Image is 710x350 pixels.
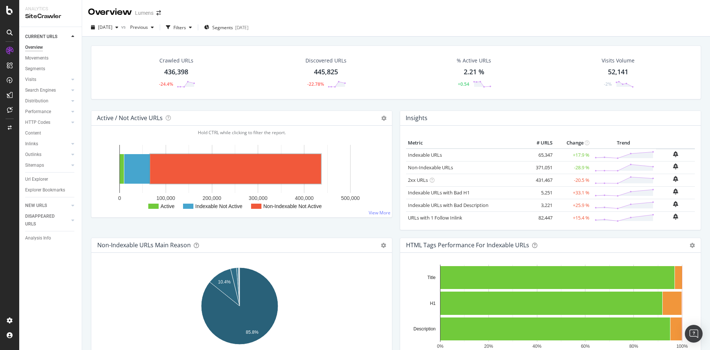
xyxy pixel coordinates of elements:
span: Segments [212,24,233,31]
text: 0 [118,195,121,201]
text: 80% [629,343,638,349]
text: 0% [437,343,444,349]
a: Indexable URLs with Bad Description [408,202,488,208]
div: Lumens [135,9,153,17]
td: +15.4 % [554,211,591,224]
button: Filters [163,21,195,33]
text: 10.4% [218,279,231,285]
text: 85.8% [246,329,258,334]
td: 65,347 [525,149,554,162]
a: Performance [25,108,69,116]
div: NEW URLS [25,202,47,210]
a: Visits [25,76,69,84]
text: Indexable Not Active [195,203,243,209]
text: 40% [532,343,541,349]
a: Segments [25,65,77,73]
i: Options [381,116,386,121]
a: Overview [25,44,77,51]
div: -24.4% [159,81,173,87]
div: Non-Indexable URLs Main Reason [97,241,191,249]
div: DISAPPEARED URLS [25,213,62,228]
text: 200,000 [203,195,222,201]
div: Segments [25,65,45,73]
a: Explorer Bookmarks [25,186,77,194]
div: 52,141 [608,67,628,77]
th: Change [554,137,591,149]
a: Inlinks [25,140,69,148]
text: Title [427,275,436,280]
div: -22.78% [307,81,324,87]
div: Visits [25,76,36,84]
div: Discovered URLs [305,57,346,64]
text: 20% [484,343,493,349]
text: 300,000 [249,195,268,201]
td: 431,467 [525,174,554,186]
svg: A chart. [97,137,386,211]
th: Trend [591,137,656,149]
div: Overview [25,44,43,51]
div: bell-plus [673,214,678,220]
td: 3,221 [525,199,554,211]
text: Non-Indexable Not Active [263,203,322,209]
text: 60% [581,343,590,349]
div: Sitemaps [25,162,44,169]
div: Outlinks [25,151,41,159]
text: 100% [676,343,688,349]
div: Performance [25,108,51,116]
a: Indexable URLs [408,152,442,158]
div: bell-plus [673,163,678,169]
button: Previous [127,21,157,33]
div: Distribution [25,97,48,105]
div: Inlinks [25,140,38,148]
div: Url Explorer [25,176,48,183]
a: Non-Indexable URLs [408,164,453,171]
a: CURRENT URLS [25,33,69,41]
div: Analytics [25,6,76,12]
a: Search Engines [25,86,69,94]
a: Indexable URLs with Bad H1 [408,189,470,196]
div: bell-plus [673,176,678,182]
div: 2.21 % [464,67,484,77]
div: Analysis Info [25,234,51,242]
a: DISAPPEARED URLS [25,213,69,228]
a: View More [369,210,390,216]
td: -20.5 % [554,174,591,186]
div: HTTP Codes [25,119,50,126]
a: Sitemaps [25,162,69,169]
text: 400,000 [295,195,314,201]
a: URLs with 1 Follow Inlink [408,214,462,221]
div: % Active URLs [457,57,491,64]
div: 436,398 [164,67,188,77]
text: Active [160,203,175,209]
div: Content [25,129,41,137]
td: 82,447 [525,211,554,224]
span: vs [121,24,127,30]
div: bell-plus [673,188,678,194]
div: -2% [604,81,612,87]
th: Metric [406,137,525,149]
div: Filters [173,24,186,31]
div: Open Intercom Messenger [685,325,703,343]
span: Previous [127,24,148,30]
h4: Insights [406,113,427,123]
div: gear [381,243,386,248]
div: CURRENT URLS [25,33,57,41]
div: [DATE] [235,24,248,31]
td: +25.9 % [554,199,591,211]
div: Visits Volume [602,57,635,64]
a: Movements [25,54,77,62]
a: NEW URLS [25,202,69,210]
div: Search Engines [25,86,56,94]
a: 2xx URLs [408,177,428,183]
a: Distribution [25,97,69,105]
div: HTML Tags Performance for Indexable URLs [406,241,529,249]
div: 445,825 [314,67,338,77]
td: +17.9 % [554,149,591,162]
a: Analysis Info [25,234,77,242]
div: Explorer Bookmarks [25,186,65,194]
a: Url Explorer [25,176,77,183]
td: 371,051 [525,161,554,174]
td: -28.9 % [554,161,591,174]
div: bell-plus [673,151,678,157]
div: Crawled URLs [159,57,193,64]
